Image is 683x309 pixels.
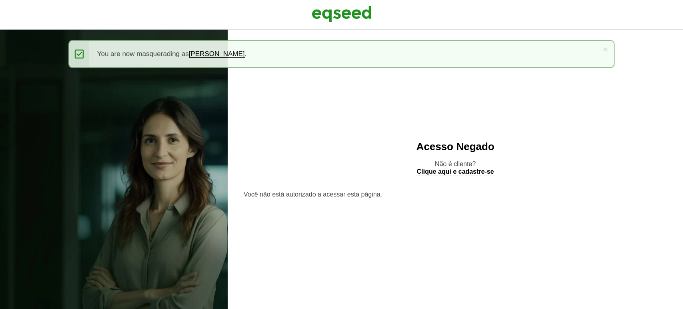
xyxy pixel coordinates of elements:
img: EqSeed Logo [312,4,372,24]
h2: Acesso Negado [244,141,667,152]
div: You are now masquerading as . [68,40,615,68]
p: Não é cliente? [244,160,667,175]
a: [PERSON_NAME] [189,50,245,58]
a: × [603,45,608,53]
section: Você não está autorizado a acessar esta página. [244,191,667,198]
a: Clique aqui e cadastre-se [417,169,494,175]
